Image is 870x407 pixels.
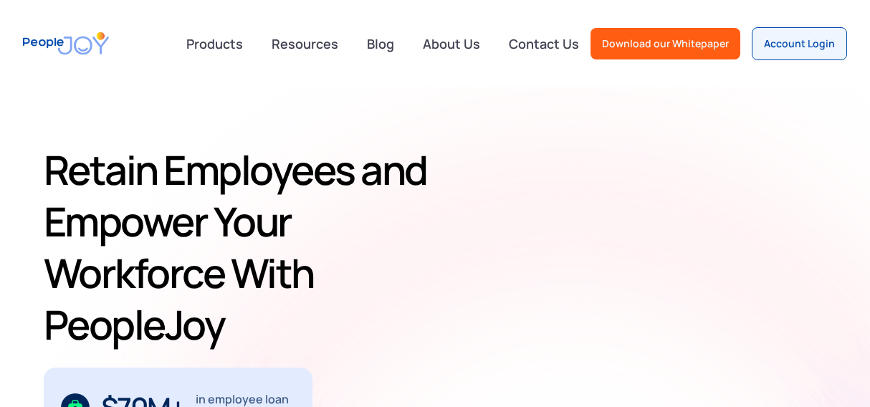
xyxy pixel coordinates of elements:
[602,37,729,51] div: Download our Whitepaper
[44,144,438,350] h1: Retain Employees and Empower Your Workforce With PeopleJoy
[764,37,835,51] div: Account Login
[263,28,347,59] a: Resources
[414,28,489,59] a: About Us
[23,23,109,64] a: home
[178,29,252,58] div: Products
[591,28,740,59] a: Download our Whitepaper
[752,27,847,60] a: Account Login
[358,28,403,59] a: Blog
[500,28,588,59] a: Contact Us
